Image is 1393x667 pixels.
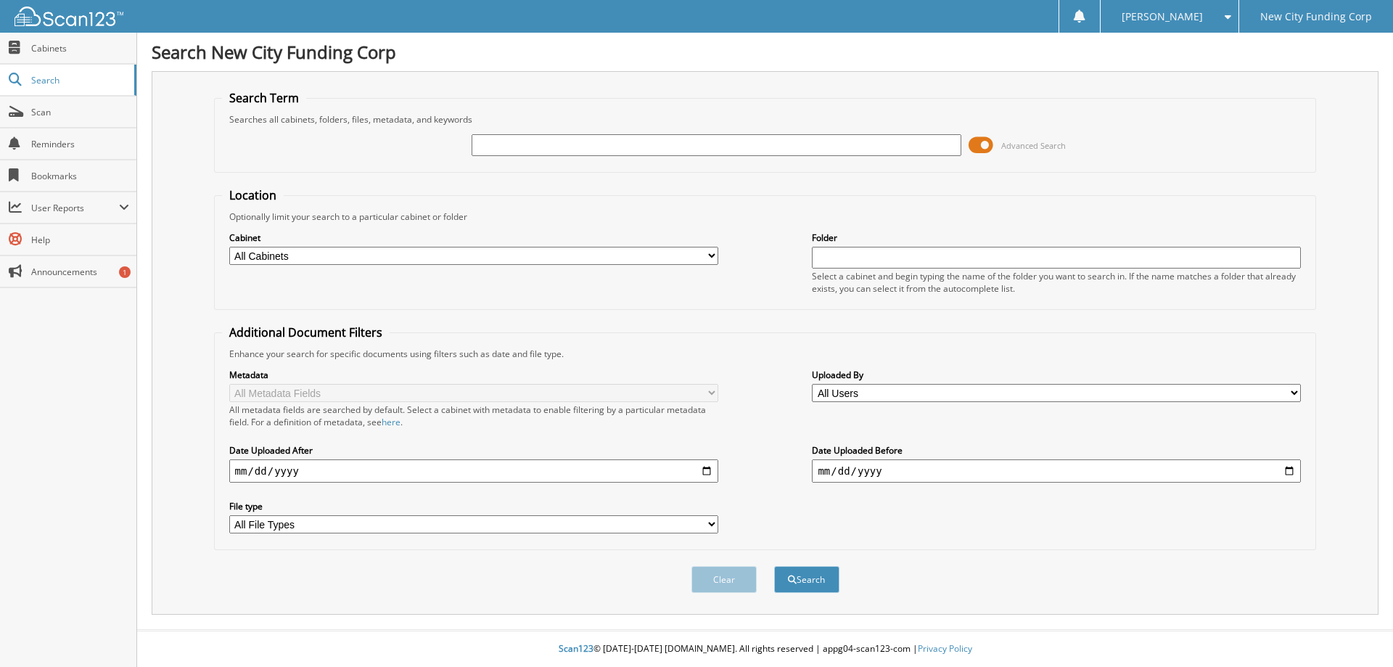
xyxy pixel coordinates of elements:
span: Advanced Search [1001,140,1066,151]
div: Optionally limit your search to a particular cabinet or folder [222,210,1309,223]
span: [PERSON_NAME] [1122,12,1203,21]
legend: Search Term [222,90,306,106]
label: File type [229,500,718,512]
span: Bookmarks [31,170,129,182]
button: Search [774,566,839,593]
button: Clear [691,566,757,593]
div: Enhance your search for specific documents using filters such as date and file type. [222,348,1309,360]
h1: Search New City Funding Corp [152,40,1378,64]
label: Cabinet [229,232,718,244]
span: Help [31,234,129,246]
span: Search [31,74,127,86]
a: Privacy Policy [918,642,972,655]
img: scan123-logo-white.svg [15,7,123,26]
input: end [812,459,1301,483]
span: Announcements [31,266,129,278]
div: Select a cabinet and begin typing the name of the folder you want to search in. If the name match... [812,270,1301,295]
div: Searches all cabinets, folders, files, metadata, and keywords [222,113,1309,126]
div: All metadata fields are searched by default. Select a cabinet with metadata to enable filtering b... [229,404,718,428]
span: New City Funding Corp [1260,12,1372,21]
legend: Additional Document Filters [222,324,390,340]
span: Cabinets [31,42,129,54]
label: Date Uploaded After [229,444,718,457]
span: User Reports [31,202,119,214]
span: Scan123 [559,642,593,655]
span: Reminders [31,138,129,150]
input: start [229,459,718,483]
label: Date Uploaded Before [812,444,1301,457]
div: © [DATE]-[DATE] [DOMAIN_NAME]. All rights reserved | appg04-scan123-com | [137,631,1393,667]
label: Folder [812,232,1301,244]
div: 1 [119,266,131,278]
label: Uploaded By [812,369,1301,381]
legend: Location [222,187,284,203]
iframe: Chat Widget [1320,597,1393,667]
span: Scan [31,106,129,118]
a: here [382,416,400,428]
label: Metadata [229,369,718,381]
